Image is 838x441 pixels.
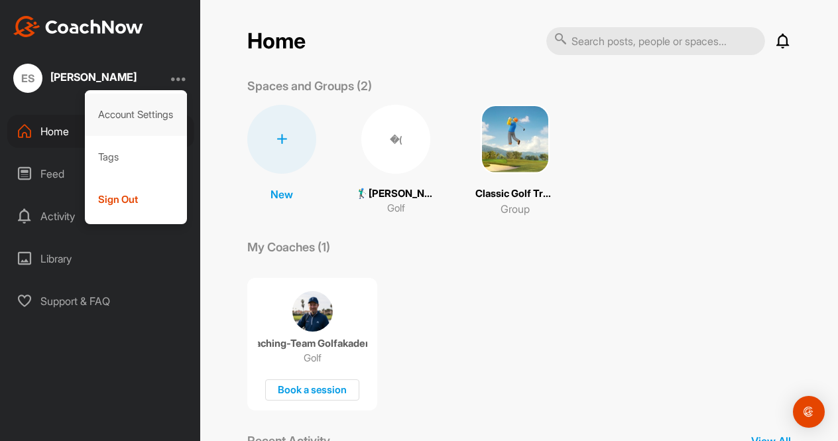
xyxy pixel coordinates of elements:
[475,105,555,217] a: Classic Golf Training Gruppe 🏌️‍♂️Group
[475,186,555,202] p: Classic Golf Training Gruppe 🏌️‍♂️
[7,242,194,275] div: Library
[13,64,42,93] div: ES
[85,94,188,136] div: Account Settings
[546,27,765,55] input: Search posts, people or spaces...
[361,105,430,174] div: �(
[247,29,306,54] h2: Home
[85,178,188,221] div: Sign Out
[7,157,194,190] div: Feed
[270,186,293,202] p: New
[481,105,550,174] img: square_940d96c4bb369f85efc1e6d025c58b75.png
[50,72,137,82] div: [PERSON_NAME]
[292,291,333,332] img: coach avatar
[793,396,825,428] div: Open Intercom Messenger
[7,284,194,318] div: Support & FAQ
[356,186,436,202] p: 🏌‍♂[PERSON_NAME] (32.6)
[13,16,143,37] img: CoachNow
[7,115,194,148] div: Home
[258,337,367,350] p: Coaching-Team Golfakademie
[501,201,530,217] p: Group
[356,105,436,217] a: �(🏌‍♂[PERSON_NAME] (32.6)Golf
[304,351,322,365] p: Golf
[387,201,405,216] p: Golf
[7,200,194,233] div: Activity
[247,77,372,95] p: Spaces and Groups (2)
[247,238,330,256] p: My Coaches (1)
[85,136,188,178] div: Tags
[265,379,359,401] div: Book a session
